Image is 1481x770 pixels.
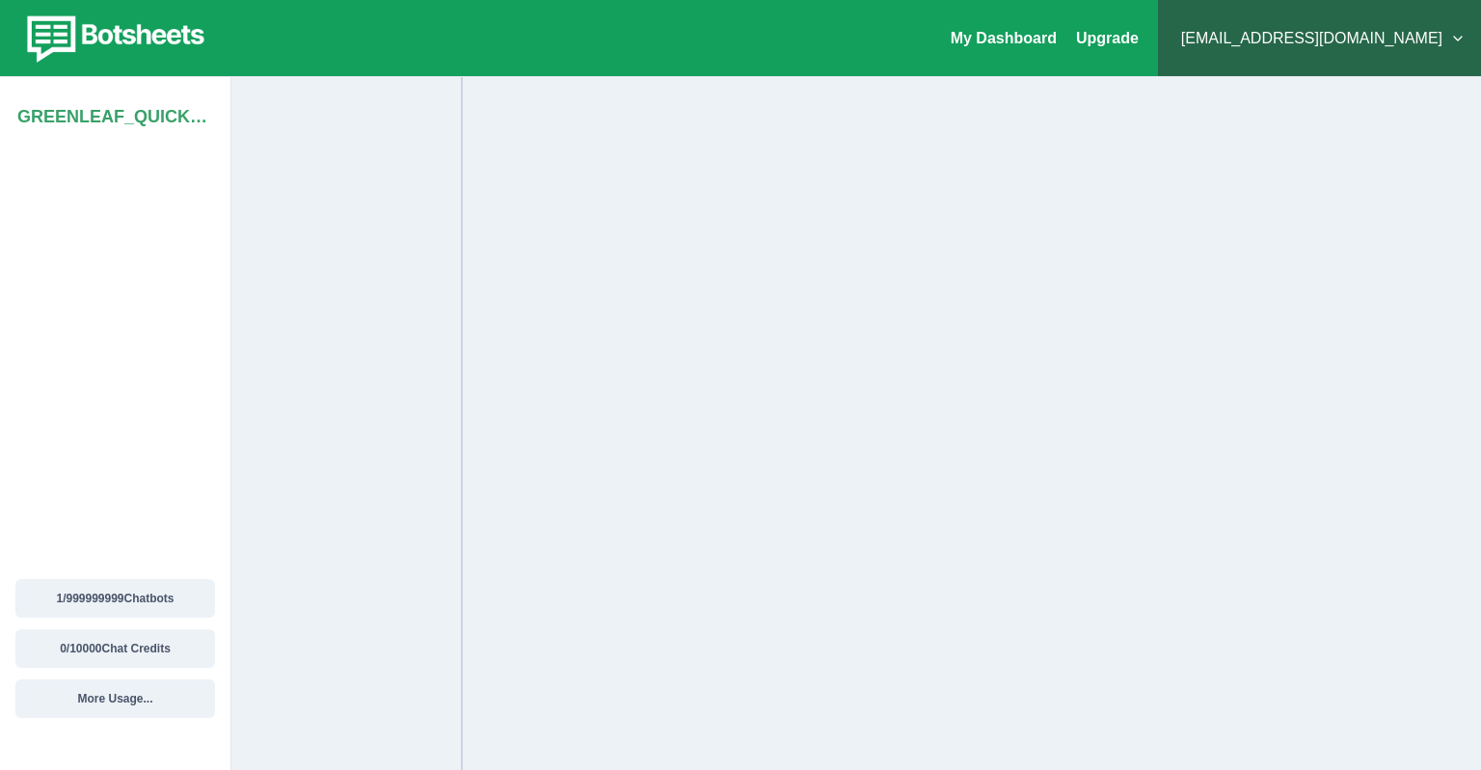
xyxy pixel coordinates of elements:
[15,579,215,618] button: 1/999999999Chatbots
[15,679,215,718] button: More Usage...
[15,629,215,668] button: 0/10000Chat Credits
[1173,19,1466,58] button: [EMAIL_ADDRESS][DOMAIN_NAME]
[15,12,210,66] img: botsheets-logo.png
[1076,30,1139,46] a: Upgrade
[17,96,213,130] p: GREENLEAF_QUICKUSE
[951,30,1057,46] a: My Dashboard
